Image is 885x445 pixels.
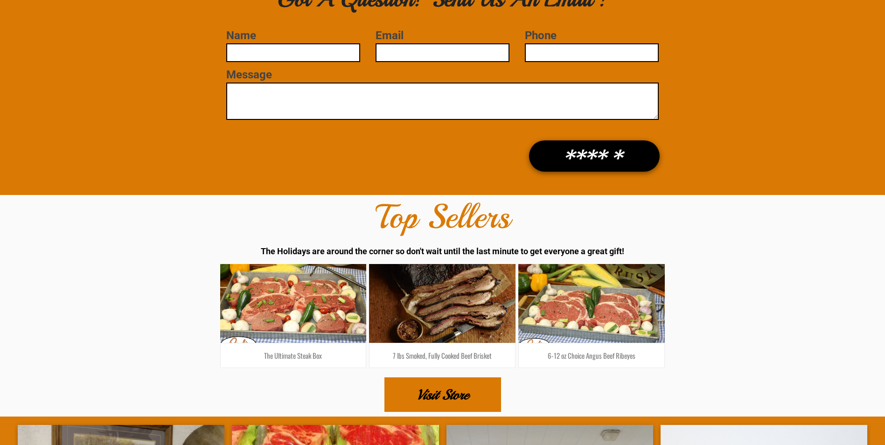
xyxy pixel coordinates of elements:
span: The Holidays are around the corner so don't wait until the last minute to get everyone a great gift! [261,246,624,256]
label: Phone [525,29,658,42]
h3: The Ultimate Steak Box [228,350,359,361]
h3: 7 lbs Smoked, Fully Cooked Beef Brisket [376,350,508,361]
span: Visit Store [417,378,468,411]
font: Top Sellers [376,196,510,238]
label: Name [226,29,360,42]
label: Email [376,29,509,42]
label: Message [226,68,658,81]
a: Visit Store [384,377,501,412]
h3: 6-12 oz Choice Angus Beef Ribeyes [526,350,657,361]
